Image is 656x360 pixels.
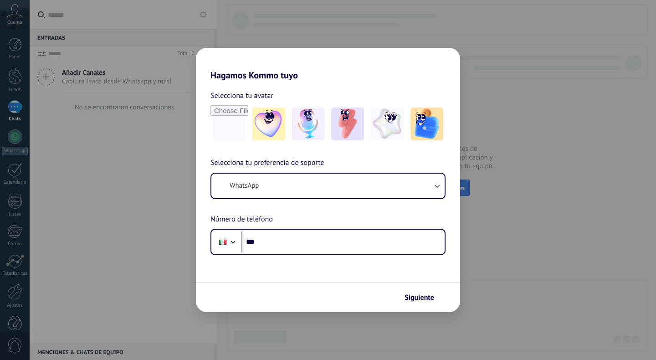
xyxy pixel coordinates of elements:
[400,290,446,305] button: Siguiente
[210,157,324,169] span: Selecciona tu preferencia de soporte
[371,108,404,140] img: -4.jpeg
[331,108,364,140] img: -3.jpeg
[252,108,285,140] img: -1.jpeg
[210,90,273,102] span: Selecciona tu avatar
[292,108,325,140] img: -2.jpeg
[211,174,445,198] button: WhatsApp
[405,294,434,301] span: Siguiente
[196,48,460,81] h2: Hagamos Kommo tuyo
[410,108,443,140] img: -5.jpeg
[230,181,259,190] span: WhatsApp
[210,214,273,226] span: Número de teléfono
[214,232,231,252] div: Mexico: + 52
